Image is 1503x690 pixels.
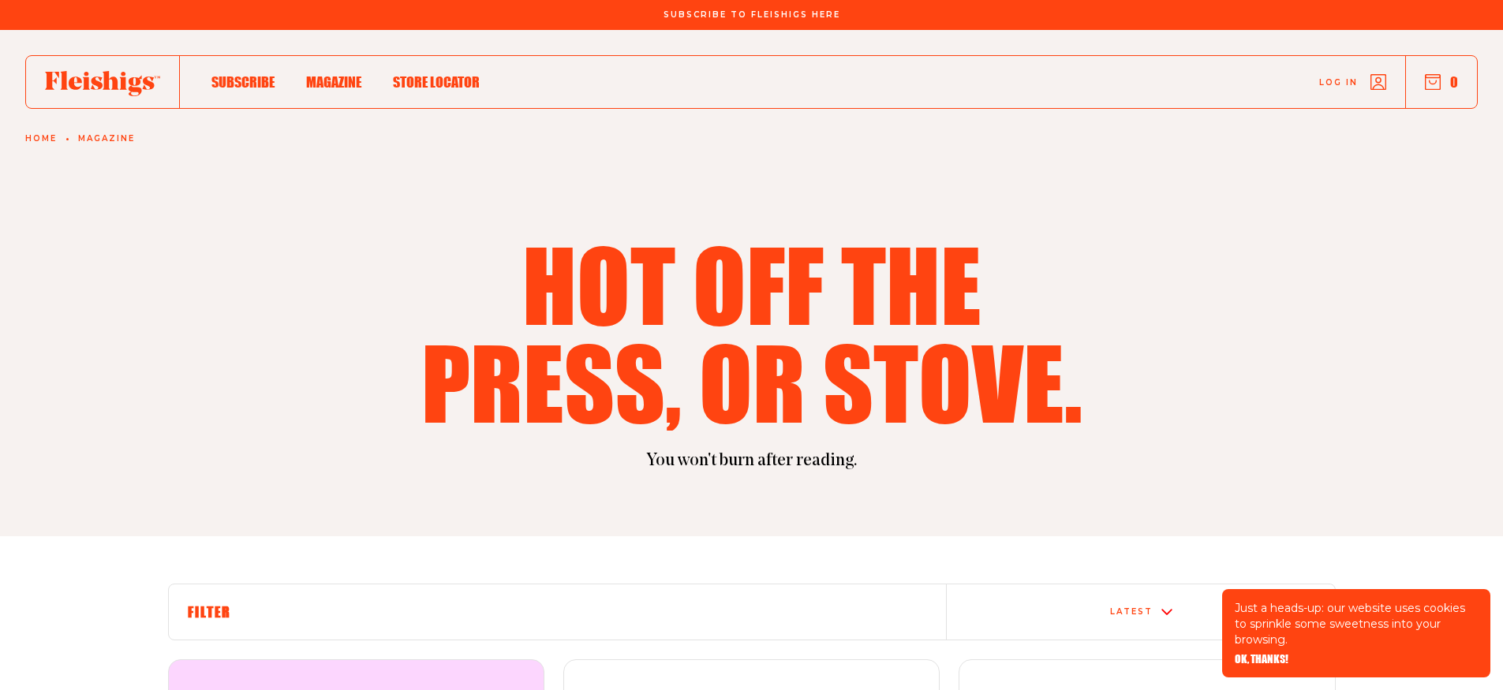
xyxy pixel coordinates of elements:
[306,73,361,91] span: Magazine
[1235,600,1478,647] p: Just a heads-up: our website uses cookies to sprinkle some sweetness into your browsing.
[25,134,57,144] a: Home
[306,71,361,92] a: Magazine
[393,71,480,92] a: Store locator
[1319,74,1386,90] a: Log in
[411,235,1093,431] h1: Hot off the press, or stove.
[211,73,275,91] span: Subscribe
[393,73,480,91] span: Store locator
[1319,76,1358,88] span: Log in
[188,603,927,621] h6: Filter
[78,134,135,144] a: Magazine
[1110,607,1153,617] div: Latest
[168,449,1336,473] p: You won't burn after reading.
[1425,73,1458,91] button: 0
[1235,654,1288,665] button: OK, THANKS!
[660,10,843,18] a: Subscribe To Fleishigs Here
[664,10,840,20] span: Subscribe To Fleishigs Here
[211,71,275,92] a: Subscribe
